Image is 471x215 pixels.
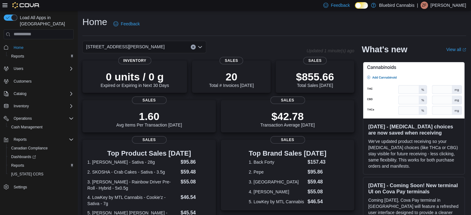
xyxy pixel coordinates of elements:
div: Total # Invoices [DATE] [209,71,254,88]
p: Bluebird Cannabis [379,2,414,9]
svg: External link [462,48,466,52]
span: Customers [11,77,74,85]
a: Dashboards [9,153,38,161]
button: Cash Management [6,123,76,131]
button: Customers [1,77,76,86]
dt: 4. [PERSON_NAME] [249,189,305,195]
span: Inventory [11,102,74,110]
dd: $95.86 [307,168,326,176]
span: Catalog [14,91,26,96]
button: Users [1,64,76,73]
p: 20 [209,71,254,83]
span: Operations [14,116,32,121]
button: Canadian Compliance [6,144,76,153]
dd: $59.48 [307,178,326,186]
dd: $55.08 [307,188,326,196]
span: Operations [11,115,74,122]
span: Customers [14,79,32,84]
dt: 1. Back Forty [249,159,305,165]
button: Operations [11,115,34,122]
dt: 2. SKOSHA - Crab Cakes - Sativa - 3.5g [87,169,178,175]
p: We've updated product receiving so your [MEDICAL_DATA] choices (like THCa or CBG) stay visible fo... [368,138,460,169]
dd: $46.54 [181,194,211,201]
span: Reports [9,53,74,60]
span: [STREET_ADDRESS][PERSON_NAME] [86,43,165,50]
span: Home [14,45,24,50]
button: Reports [11,136,29,143]
p: | [417,2,418,9]
dd: $46.54 [307,198,326,205]
img: Cova [12,2,40,8]
button: Users [11,65,26,72]
span: Sales [220,57,243,64]
a: Cash Management [9,123,45,131]
span: Reports [11,136,74,143]
h3: [DATE] - Coming Soon! New terminal UI on Cova Pay terminals [368,182,460,195]
p: 0 units / 0 g [101,71,169,83]
span: Dashboards [9,153,74,161]
a: Customers [11,78,34,85]
div: Transaction Average [DATE] [260,110,315,127]
p: Updated 1 minute(s) ago [307,48,354,53]
dt: 3. [GEOGRAPHIC_DATA] [249,179,305,185]
span: Sales [270,136,305,144]
button: Home [1,43,76,52]
button: Operations [1,114,76,123]
span: Washington CCRS [9,170,74,178]
span: Sales [270,97,305,104]
div: Total Sales [DATE] [296,71,334,88]
span: Inventory [14,104,29,109]
a: Dashboards [6,153,76,161]
span: Users [11,65,74,72]
dt: 1. [PERSON_NAME] - Sativa - 28g [87,159,178,165]
button: Reports [6,52,76,61]
span: Feedback [331,2,350,8]
span: Dashboards [11,154,36,159]
a: Canadian Compliance [9,144,50,152]
button: [US_STATE] CCRS [6,170,76,178]
dd: $59.48 [181,168,211,176]
h1: Home [82,16,107,28]
span: Inventory [118,57,151,64]
p: [PERSON_NAME] [430,2,466,9]
dt: 2. Pepe [249,169,305,175]
p: 1.60 [116,110,182,123]
span: Load All Apps in [GEOGRAPHIC_DATA] [17,15,74,27]
button: Catalog [11,90,29,97]
button: Clear input [191,45,196,49]
a: View allExternal link [446,47,466,52]
dd: $95.86 [181,158,211,166]
span: Reports [11,163,24,168]
dd: $157.43 [307,158,326,166]
p: $42.78 [260,110,315,123]
h3: Top Brand Sales [DATE] [249,150,326,157]
span: Reports [11,54,24,59]
div: Zoie Fratarcangeli [421,2,428,9]
div: Avg Items Per Transaction [DATE] [116,110,182,127]
span: Settings [14,185,27,190]
span: Catalog [11,90,74,97]
button: Reports [6,161,76,170]
a: [US_STATE] CCRS [9,170,46,178]
span: Reports [14,137,27,142]
p: $855.66 [296,71,334,83]
span: ZF [422,2,427,9]
button: Catalog [1,89,76,98]
span: Sales [303,57,327,64]
a: Reports [9,162,27,169]
dt: 3. [PERSON_NAME] - Rainbow Driver Pre-Roll - Hybrid - 5x0.5g [87,179,178,191]
span: Canadian Compliance [11,146,48,151]
span: Canadian Compliance [9,144,74,152]
span: Settings [11,183,74,191]
span: [US_STATE] CCRS [11,172,43,177]
a: Reports [9,53,27,60]
span: Feedback [121,21,140,27]
span: Cash Management [9,123,74,131]
span: Sales [132,136,167,144]
span: Users [14,66,23,71]
span: Sales [132,97,167,104]
dt: 4. LowKey by MTL Cannabis - Cookie'z - Sativa - 7g [87,194,178,207]
button: Inventory [1,102,76,110]
input: Dark Mode [355,2,368,9]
